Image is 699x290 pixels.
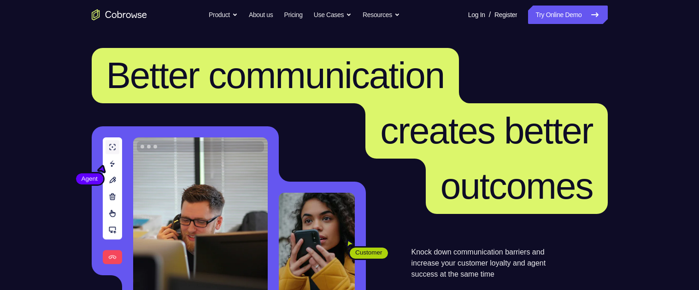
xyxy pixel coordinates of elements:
a: Log In [468,6,485,24]
span: Better communication [106,55,445,96]
span: creates better [380,110,593,151]
a: Register [494,6,517,24]
a: Pricing [284,6,302,24]
button: Product [209,6,238,24]
button: Resources [363,6,400,24]
span: outcomes [441,166,593,207]
a: Try Online Demo [528,6,607,24]
p: Knock down communication barriers and increase your customer loyalty and agent success at the sam... [411,247,562,280]
a: About us [249,6,273,24]
span: / [489,9,491,20]
a: Go to the home page [92,9,147,20]
button: Use Cases [314,6,352,24]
